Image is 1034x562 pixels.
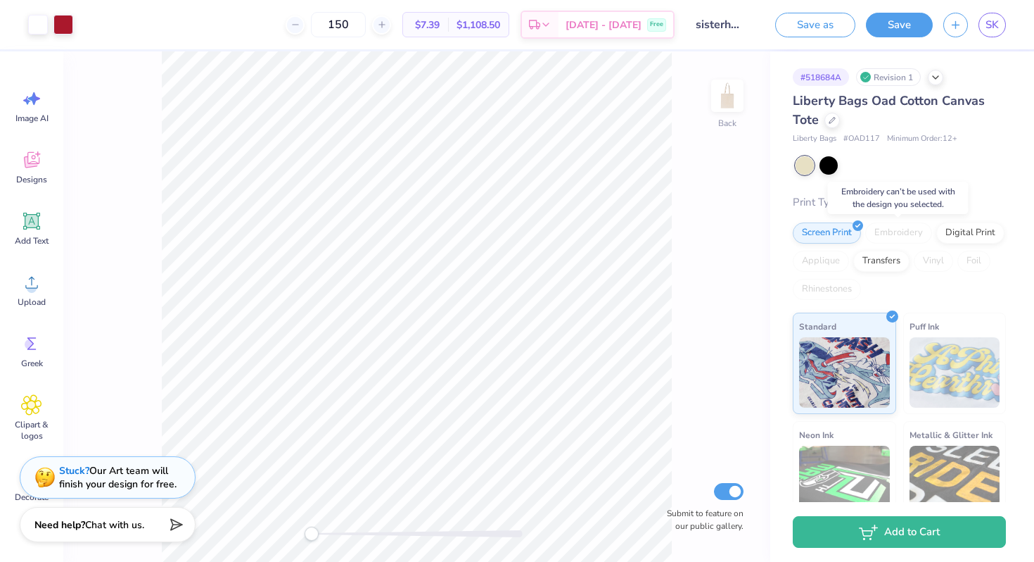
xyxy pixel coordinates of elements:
[16,174,47,185] span: Designs
[799,337,890,408] img: Standard
[936,223,1004,244] div: Digital Print
[311,12,366,37] input: – –
[853,251,909,272] div: Transfers
[887,133,957,145] span: Minimum Order: 12 +
[909,446,1000,516] img: Metallic & Glitter Ink
[978,13,1006,37] a: SK
[793,133,836,145] span: Liberty Bags
[713,82,741,110] img: Back
[793,251,849,272] div: Applique
[59,464,89,477] strong: Stuck?
[985,17,999,33] span: SK
[21,358,43,369] span: Greek
[793,68,849,86] div: # 518684A
[828,182,969,214] div: Embroidery can’t be used with the design you selected.
[8,419,55,442] span: Clipart & logos
[957,251,990,272] div: Foil
[909,337,1000,408] img: Puff Ink
[34,518,85,532] strong: Need help?
[15,492,49,503] span: Decorate
[793,92,985,128] span: Liberty Bags Oad Cotton Canvas Tote
[914,251,953,272] div: Vinyl
[457,18,500,32] span: $1,108.50
[566,18,642,32] span: [DATE] - [DATE]
[799,427,834,442] span: Neon Ink
[15,235,49,246] span: Add Text
[856,68,921,86] div: Revision 1
[411,18,440,32] span: $7.39
[793,516,1006,548] button: Add to Cart
[799,319,836,334] span: Standard
[793,223,861,244] div: Screen Print
[18,296,46,308] span: Upload
[305,527,319,541] div: Accessibility label
[650,20,663,30] span: Free
[685,11,754,39] input: Untitled Design
[85,518,144,532] span: Chat with us.
[799,446,890,516] img: Neon Ink
[866,13,933,37] button: Save
[865,223,932,244] div: Embroidery
[775,13,855,37] button: Save as
[909,427,992,442] span: Metallic & Glitter Ink
[793,279,861,300] div: Rhinestones
[793,194,1006,211] div: Print Type
[15,113,49,124] span: Image AI
[843,133,880,145] span: # OAD117
[59,464,177,491] div: Our Art team will finish your design for free.
[909,319,939,334] span: Puff Ink
[718,117,736,130] div: Back
[659,507,743,532] label: Submit to feature on our public gallery.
